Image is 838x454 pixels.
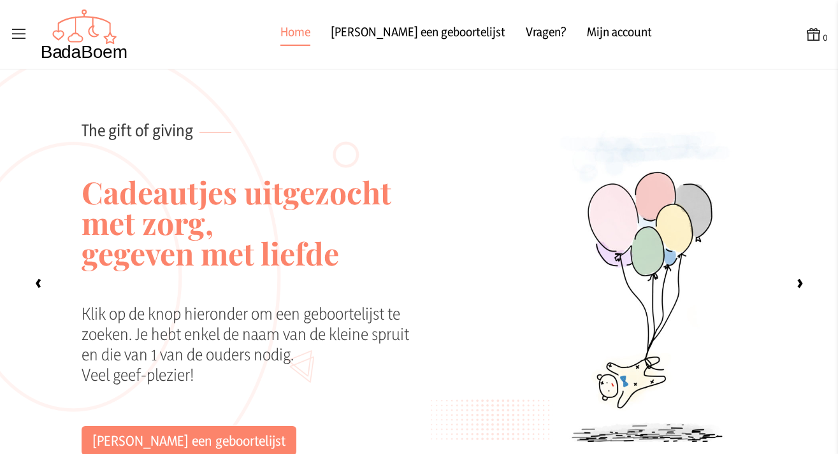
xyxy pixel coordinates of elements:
img: Badaboem [41,9,128,60]
a: Vragen? [526,23,567,46]
label: ‹ [25,270,51,295]
a: Home [280,23,310,46]
label: › [787,270,813,295]
h2: Cadeautjes uitgezocht met zorg, gegeven met liefde [82,141,422,304]
p: The gift of giving [82,69,422,141]
div: Klik op de knop hieronder om een geboortelijst te zoeken. Je hebt enkel de naam van de kleine spr... [82,304,422,426]
a: [PERSON_NAME] een geboortelijst [331,23,505,46]
a: Mijn account [587,23,652,46]
button: 0 [805,25,828,44]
